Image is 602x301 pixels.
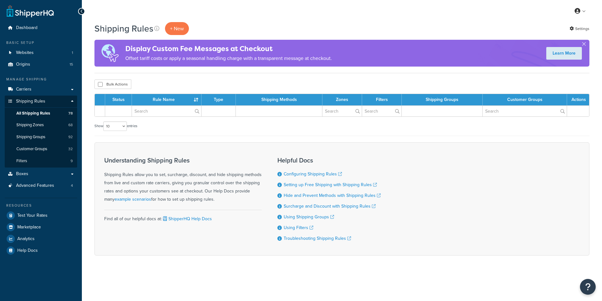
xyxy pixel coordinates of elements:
span: Websites [16,50,34,56]
span: Dashboard [16,25,37,31]
span: Carriers [16,87,31,92]
span: Marketplace [17,225,41,230]
h1: Shipping Rules [94,22,153,35]
li: Shipping Zones [5,119,77,131]
label: Show entries [94,121,137,131]
span: 9 [71,158,73,164]
th: Rule Name [132,94,202,105]
li: Filters [5,155,77,167]
a: ShipperHQ Home [7,5,54,17]
a: Analytics [5,233,77,245]
span: Origins [16,62,30,67]
div: Find all of our helpful docs at: [104,210,262,223]
a: Customer Groups 32 [5,143,77,155]
input: Search [362,106,401,116]
th: Shipping Methods [236,94,322,105]
a: Using Filters [284,224,313,231]
a: Advanced Features 4 [5,180,77,192]
p: Offset tariff costs or apply a seasonal handling charge with a transparent message at checkout. [125,54,332,63]
a: Troubleshooting Shipping Rules [284,235,351,242]
p: + New [165,22,189,35]
span: Boxes [16,171,28,177]
a: Shipping Zones 68 [5,119,77,131]
div: Shipping Rules allow you to set, surcharge, discount, and hide shipping methods from live and cus... [104,157,262,204]
li: Advanced Features [5,180,77,192]
a: Dashboard [5,22,77,34]
a: Learn More [546,47,582,60]
th: Customer Groups [483,94,567,105]
th: Actions [567,94,589,105]
span: 92 [68,134,73,140]
div: Resources [5,203,77,208]
span: 78 [68,111,73,116]
li: All Shipping Rules [5,108,77,119]
li: Websites [5,47,77,59]
span: Analytics [17,236,35,242]
a: ShipperHQ Help Docs [162,215,212,222]
a: Using Shipping Groups [284,214,334,220]
div: Manage Shipping [5,77,77,82]
span: Filters [16,158,27,164]
span: Shipping Rules [16,99,45,104]
li: Shipping Groups [5,131,77,143]
a: Hide and Prevent Methods with Shipping Rules [284,192,381,199]
th: Zones [322,94,362,105]
span: 4 [71,183,73,188]
th: Shipping Groups [402,94,483,105]
button: Bulk Actions [94,80,131,89]
h3: Understanding Shipping Rules [104,157,262,164]
a: Shipping Groups 92 [5,131,77,143]
a: Websites 1 [5,47,77,59]
span: 1 [72,50,73,56]
a: Filters 9 [5,155,77,167]
li: Customer Groups [5,143,77,155]
a: Marketplace [5,221,77,233]
li: Shipping Rules [5,96,77,168]
input: Search [483,106,567,116]
select: Showentries [103,121,127,131]
span: Shipping Groups [16,134,45,140]
span: Shipping Zones [16,122,44,128]
h3: Helpful Docs [277,157,381,164]
span: Customer Groups [16,146,47,152]
a: Shipping Rules [5,96,77,107]
th: Type [202,94,236,105]
th: Filters [362,94,402,105]
a: Surcharge and Discount with Shipping Rules [284,203,376,210]
img: duties-banner-06bc72dcb5fe05cb3f9472aba00be2ae8eb53ab6f0d8bb03d382ba314ac3c341.png [94,40,125,67]
div: Basic Setup [5,40,77,45]
span: 15 [70,62,73,67]
span: All Shipping Rules [16,111,50,116]
span: Test Your Rates [17,213,48,218]
a: All Shipping Rules 78 [5,108,77,119]
li: Origins [5,59,77,70]
a: Setting up Free Shipping with Shipping Rules [284,181,377,188]
a: Carriers [5,84,77,95]
span: 32 [68,146,73,152]
a: Help Docs [5,245,77,256]
a: Settings [570,24,589,33]
input: Search [322,106,362,116]
input: Search [132,106,201,116]
th: Status [105,94,132,105]
a: Configuring Shipping Rules [284,171,342,177]
span: Help Docs [17,248,38,253]
span: Advanced Features [16,183,54,188]
a: Boxes [5,168,77,180]
h4: Display Custom Fee Messages at Checkout [125,44,332,54]
a: example scenarios [115,196,151,203]
button: Open Resource Center [580,279,596,295]
a: Origins 15 [5,59,77,70]
a: Test Your Rates [5,210,77,221]
span: 68 [68,122,73,128]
